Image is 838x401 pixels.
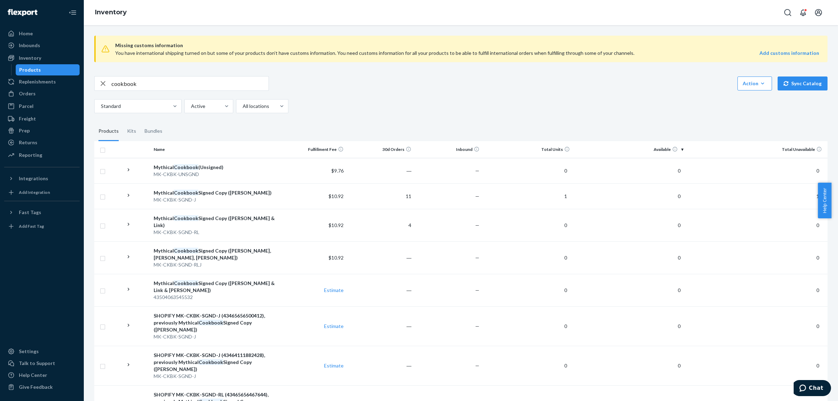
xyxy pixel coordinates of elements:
[4,370,80,381] a: Help Center
[154,215,275,229] div: Mythical Signed Copy ([PERSON_NAME] & Link)
[4,187,80,198] a: Add Integration
[115,50,678,57] div: You have international shipping turned on but some of your products don’t have customs informatio...
[675,222,683,228] span: 0
[4,137,80,148] a: Returns
[154,280,275,294] div: Mythical Signed Copy ([PERSON_NAME] & Link & [PERSON_NAME])
[561,222,570,228] span: 0
[561,323,570,329] span: 0
[4,40,80,51] a: Inbounds
[324,323,344,329] a: Estimate
[19,115,36,122] div: Freight
[737,76,772,90] button: Action
[199,320,223,326] em: Cookbook
[4,207,80,218] button: Fast Tags
[4,76,80,87] a: Replenishments
[781,6,795,20] button: Open Search Box
[675,168,683,174] span: 0
[4,52,80,64] a: Inventory
[154,229,275,236] div: MK-CKBK-SGND-RL
[324,287,344,293] a: Estimate
[4,150,80,161] a: Reporting
[4,358,80,369] button: Talk to Support
[154,189,275,196] div: Mythical Signed Copy ([PERSON_NAME])
[818,183,831,218] button: Help Center
[19,78,56,85] div: Replenishments
[675,323,683,329] span: 0
[19,139,37,146] div: Returns
[346,346,414,385] td: ―
[4,101,80,112] a: Parcel
[154,312,275,333] div: SHOPIFY MK-CKBK-SGND-J (43465656500412), previously Mythical Signed Copy ([PERSON_NAME])
[814,193,822,199] span: 1
[561,255,570,261] span: 0
[154,352,275,373] div: SHOPIFY MK-CKBK-SGND-J (43464111882428), previously Mythical Signed Copy ([PERSON_NAME])
[686,141,828,158] th: Total Unavailable
[814,222,822,228] span: 0
[346,274,414,306] td: ―
[346,158,414,183] td: ―
[778,76,828,90] button: Sync Catalog
[115,41,819,50] span: Missing customs information
[199,359,223,365] em: Cookbook
[475,323,479,329] span: —
[174,164,198,170] em: Cookbook
[4,88,80,99] a: Orders
[19,90,36,97] div: Orders
[759,50,819,56] strong: Add customs information
[19,42,40,49] div: Inbounds
[19,348,39,355] div: Settings
[174,280,198,286] em: Cookbook
[346,183,414,209] td: 11
[475,193,479,199] span: —
[331,168,344,174] span: $9.76
[100,103,101,110] input: Standard
[475,287,479,293] span: —
[675,255,683,261] span: 0
[811,6,825,20] button: Open account menu
[89,2,132,23] ol: breadcrumbs
[154,261,275,268] div: MK-CKBK-SGND-RLJ
[4,381,80,393] button: Give Feedback
[154,333,275,340] div: MK-CKBK-SGND-J
[573,141,686,158] th: Available
[814,363,822,369] span: 0
[190,103,191,110] input: Active
[346,209,414,241] td: 4
[16,64,80,75] a: Products
[19,152,42,159] div: Reporting
[66,6,80,20] button: Close Navigation
[19,372,47,379] div: Help Center
[154,171,275,178] div: MK-CKBK-UNSGND
[174,215,198,221] em: Cookbook
[794,380,831,398] iframe: To enrich screen reader interactions, please activate Accessibility in Grammarly extension settings
[19,189,50,195] div: Add Integration
[154,373,275,380] div: MK-CKBK-SGND-J
[329,255,344,261] span: $10.92
[675,363,683,369] span: 0
[4,346,80,357] a: Settings
[4,173,80,184] button: Integrations
[19,66,41,73] div: Products
[95,8,127,16] a: Inventory
[154,247,275,261] div: Mythical Signed Copy ([PERSON_NAME], [PERSON_NAME], [PERSON_NAME])
[154,164,275,171] div: Mythical (Unsigned)
[475,255,479,261] span: —
[174,248,198,254] em: Cookbook
[4,125,80,136] a: Prep
[561,287,570,293] span: 0
[475,168,479,174] span: —
[19,127,30,134] div: Prep
[154,294,275,301] div: 43504063545532
[796,6,810,20] button: Open notifications
[561,168,570,174] span: 0
[278,141,346,158] th: Fulfillment Fee
[814,255,822,261] span: 0
[4,113,80,124] a: Freight
[145,122,162,141] div: Bundles
[346,241,414,274] td: ―
[814,168,822,174] span: 0
[346,306,414,346] td: ―
[475,222,479,228] span: —
[19,384,53,391] div: Give Feedback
